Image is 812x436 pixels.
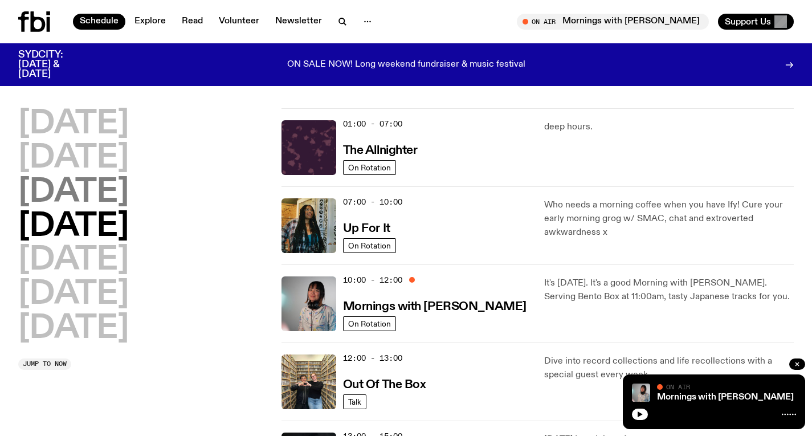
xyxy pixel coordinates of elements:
a: Out Of The Box [343,377,426,391]
span: 10:00 - 12:00 [343,275,402,286]
img: Kana Frazer is smiling at the camera with her head tilted slightly to her left. She wears big bla... [281,276,336,331]
button: [DATE] [18,211,129,243]
a: Volunteer [212,14,266,30]
p: It's [DATE]. It's a good Morning with [PERSON_NAME]. Serving Bento Box at 11:00am, tasty Japanese... [544,276,794,304]
span: On Rotation [348,319,391,328]
a: Schedule [73,14,125,30]
a: On Rotation [343,238,396,253]
img: Ify - a Brown Skin girl with black braided twists, looking up to the side with her tongue stickin... [281,198,336,253]
span: 12:00 - 13:00 [343,353,402,364]
span: 01:00 - 07:00 [343,119,402,129]
img: Matt and Kate stand in the music library and make a heart shape with one hand each. [281,354,336,409]
a: On Rotation [343,160,396,175]
button: [DATE] [18,245,129,276]
button: [DATE] [18,279,129,311]
a: Read [175,14,210,30]
p: Who needs a morning coffee when you have Ify! Cure your early morning grog w/ SMAC, chat and extr... [544,198,794,239]
h3: Up For It [343,223,390,235]
h3: Mornings with [PERSON_NAME] [343,301,527,313]
span: 07:00 - 10:00 [343,197,402,207]
span: On Rotation [348,241,391,250]
h3: The Allnighter [343,145,418,157]
a: On Rotation [343,316,396,331]
a: Up For It [343,221,390,235]
button: [DATE] [18,313,129,345]
span: Jump to now [23,361,67,367]
span: Talk [348,397,361,406]
span: On Air [666,383,690,390]
span: On Rotation [348,163,391,172]
a: Newsletter [268,14,329,30]
a: Mornings with [PERSON_NAME] [657,393,794,402]
button: On AirMornings with [PERSON_NAME] [517,14,709,30]
p: ON SALE NOW! Long weekend fundraiser & music festival [287,60,525,70]
button: [DATE] [18,142,129,174]
a: Mornings with [PERSON_NAME] [343,299,527,313]
p: Dive into record collections and life recollections with a special guest every week [544,354,794,382]
a: The Allnighter [343,142,418,157]
button: Support Us [718,14,794,30]
span: Support Us [725,17,771,27]
button: [DATE] [18,177,129,209]
img: Kana Frazer is smiling at the camera with her head tilted slightly to her left. She wears big bla... [632,384,650,402]
a: Talk [343,394,366,409]
button: [DATE] [18,108,129,140]
h3: SYDCITY: [DATE] & [DATE] [18,50,91,79]
a: Explore [128,14,173,30]
p: deep hours. [544,120,794,134]
button: Jump to now [18,358,71,370]
h3: Out Of The Box [343,379,426,391]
